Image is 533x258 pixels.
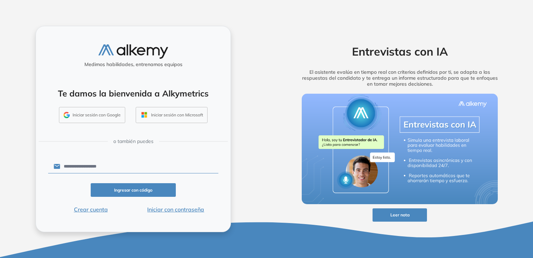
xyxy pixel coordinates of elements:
[59,107,125,123] button: Iniciar sesión con Google
[408,177,533,258] iframe: Chat Widget
[98,44,168,59] img: logo-alkemy
[133,205,218,214] button: Iniciar con contraseña
[373,208,427,222] button: Leer nota
[63,112,70,118] img: GMAIL_ICON
[302,94,498,204] img: img-more-info
[113,138,153,145] span: o también puedes
[140,111,148,119] img: OUTLOOK_ICON
[48,205,133,214] button: Crear cuenta
[136,107,208,123] button: Iniciar sesión con Microsoft
[291,69,509,87] h5: El asistente evalúa en tiempo real con criterios definidos por ti, se adapta a las respuestas del...
[39,62,228,67] h5: Medimos habilidades, entrenamos equipos
[45,88,222,99] h4: Te damos la bienvenida a Alkymetrics
[291,45,509,58] h2: Entrevistas con IA
[91,183,176,197] button: Ingresar con código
